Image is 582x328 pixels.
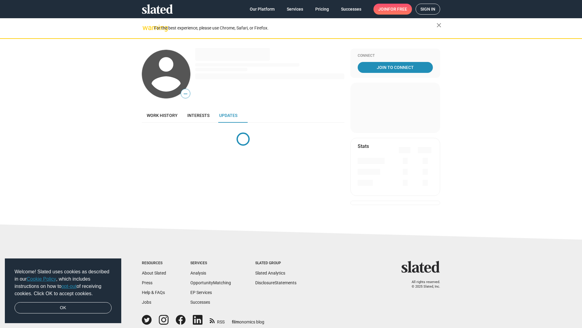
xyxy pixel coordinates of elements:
span: Sign in [420,4,435,14]
a: Joinfor free [373,4,412,15]
div: Slated Group [255,261,296,266]
div: For the best experience, please use Chrome, Safari, or Firefox. [154,24,436,32]
a: Interests [182,108,214,123]
a: Jobs [142,300,151,305]
div: cookieconsent [5,258,121,323]
div: Services [190,261,231,266]
a: opt-out [62,284,77,289]
a: Analysis [190,271,206,275]
div: Resources [142,261,166,266]
a: Successes [336,4,366,15]
a: filmonomics blog [232,314,264,325]
a: Sign in [416,4,440,15]
a: Our Platform [245,4,279,15]
span: Join [378,4,407,15]
a: Cookie Policy [27,276,56,282]
span: for free [388,4,407,15]
span: Services [287,4,303,15]
mat-icon: close [435,22,443,29]
mat-icon: warning [142,24,150,31]
a: DisclosureStatements [255,280,296,285]
a: Press [142,280,152,285]
a: Successes [190,300,210,305]
span: Our Platform [250,4,275,15]
span: Updates [219,113,237,118]
a: dismiss cookie message [15,302,112,314]
p: All rights reserved. © 2025 Slated, Inc. [405,280,440,289]
a: Pricing [310,4,334,15]
span: — [181,90,190,98]
span: Interests [187,113,209,118]
a: RSS [210,316,225,325]
a: About Slated [142,271,166,275]
a: Updates [214,108,242,123]
span: Welcome! Slated uses cookies as described in our , which includes instructions on how to of recei... [15,268,112,297]
a: Work history [142,108,182,123]
a: Help & FAQs [142,290,165,295]
span: Join To Connect [359,62,432,73]
a: Slated Analytics [255,271,285,275]
span: film [232,319,239,324]
mat-card-title: Stats [358,143,369,149]
a: OpportunityMatching [190,280,231,285]
span: Pricing [315,4,329,15]
a: Services [282,4,308,15]
div: Connect [358,53,433,58]
span: Successes [341,4,361,15]
a: Join To Connect [358,62,433,73]
span: Work history [147,113,178,118]
a: EP Services [190,290,212,295]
